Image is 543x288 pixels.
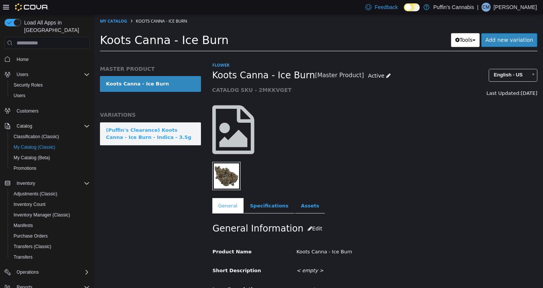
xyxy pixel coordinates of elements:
[11,242,90,251] span: Transfers (Classic)
[11,242,54,251] a: Transfers (Classic)
[8,90,93,101] button: Users
[8,252,93,262] button: Transfers
[41,4,93,9] span: Koots Canna - Ice Burn
[2,267,93,277] button: Operations
[15,3,49,11] img: Cova
[14,144,55,150] span: My Catalog (Classic)
[118,207,443,221] h2: General Information
[494,3,537,12] p: [PERSON_NAME]
[209,207,232,221] button: Edit
[11,132,90,141] span: Classification (Classic)
[11,221,90,230] span: Manifests
[8,131,93,142] button: Classification (Classic)
[14,93,25,99] span: Users
[11,164,40,173] a: Promotions
[17,72,28,78] span: Users
[14,179,90,188] span: Inventory
[14,122,90,131] span: Catalog
[11,153,90,162] span: My Catalog (Beta)
[118,48,135,53] a: Flower
[2,53,93,64] button: Home
[395,55,433,67] span: English - US
[483,3,490,12] span: CM
[12,112,101,127] div: (Puffin's Clearance) Koots Canna - Ice Burn - Indica - 3.5g
[8,80,93,90] button: Security Roles
[2,69,93,80] button: Users
[8,241,93,252] button: Transfers (Classic)
[477,3,479,12] p: |
[118,235,158,240] span: Product Name
[2,105,93,116] button: Customers
[11,132,62,141] a: Classification (Classic)
[11,232,51,241] a: Purchase Orders
[433,3,474,12] p: Puffin's Cannabis
[482,3,491,12] div: Curtis Muir
[14,222,33,229] span: Manifests
[6,51,107,58] h5: MASTER PRODUCT
[196,231,448,244] div: Koots Canna - Ice Burn
[2,178,93,189] button: Inventory
[14,82,43,88] span: Security Roles
[14,212,70,218] span: Inventory Manager (Classic)
[196,250,448,263] div: < empty >
[14,191,57,197] span: Adjustments (Classic)
[404,3,420,11] input: Dark Mode
[8,163,93,174] button: Promotions
[118,55,221,67] span: Koots Canna - Ice Burn
[11,189,90,198] span: Adjustments (Classic)
[14,244,51,250] span: Transfers (Classic)
[17,123,32,129] span: Catalog
[11,232,90,241] span: Purchase Orders
[201,184,231,200] a: Assets
[11,143,90,152] span: My Catalog (Classic)
[14,233,48,239] span: Purchase Orders
[14,107,41,116] a: Customers
[8,152,93,163] button: My Catalog (Beta)
[17,180,35,186] span: Inventory
[14,268,42,277] button: Operations
[394,55,443,67] a: English - US
[14,70,90,79] span: Users
[11,253,90,262] span: Transfers
[21,19,90,34] span: Load All Apps in [GEOGRAPHIC_DATA]
[426,76,443,82] span: [DATE]
[14,201,46,207] span: Inventory Count
[11,91,28,100] a: Users
[11,143,58,152] a: My Catalog (Classic)
[11,210,90,219] span: Inventory Manager (Classic)
[8,231,93,241] button: Purchase Orders
[14,268,90,277] span: Operations
[6,4,33,9] a: My Catalog
[11,189,60,198] a: Adjustments (Classic)
[14,134,59,140] span: Classification (Classic)
[274,58,290,64] span: Active
[8,220,93,231] button: Manifests
[392,76,426,82] span: Last Updated:
[387,19,443,33] a: Add new variation
[8,142,93,152] button: My Catalog (Classic)
[118,184,149,200] a: General
[8,199,93,210] button: Inventory Count
[11,153,53,162] a: My Catalog (Beta)
[11,221,36,230] a: Manifests
[221,58,270,64] small: [Master Product]
[14,54,90,64] span: Home
[14,155,50,161] span: My Catalog (Beta)
[14,122,35,131] button: Catalog
[14,165,37,171] span: Promotions
[374,3,397,11] span: Feedback
[196,269,448,282] div: < empty >
[8,210,93,220] button: Inventory Manager (Classic)
[11,81,90,90] span: Security Roles
[14,55,32,64] a: Home
[17,56,29,62] span: Home
[118,253,167,259] span: Short Description
[11,81,46,90] a: Security Roles
[11,210,73,219] a: Inventory Manager (Classic)
[2,121,93,131] button: Catalog
[6,97,107,104] h5: VARIATIONS
[11,164,90,173] span: Promotions
[14,70,31,79] button: Users
[11,253,35,262] a: Transfers
[17,108,38,114] span: Customers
